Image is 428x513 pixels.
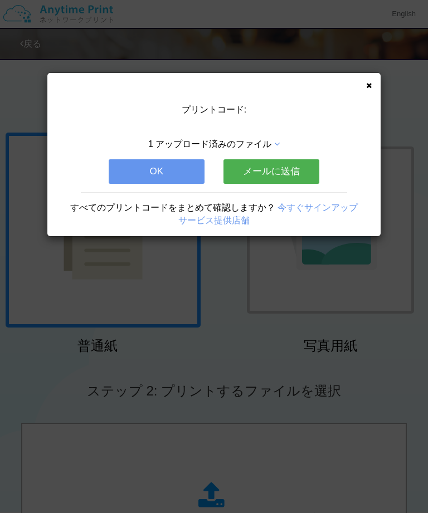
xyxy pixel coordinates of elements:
a: サービス提供店舗 [178,216,250,225]
span: すべてのプリントコードをまとめて確認しますか？ [70,203,275,212]
span: プリントコード: [182,105,246,114]
button: OK [109,159,205,184]
span: 1 アップロード済みのファイル [148,139,271,149]
a: 今すぐサインアップ [278,203,358,212]
button: メールに送信 [223,159,319,184]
